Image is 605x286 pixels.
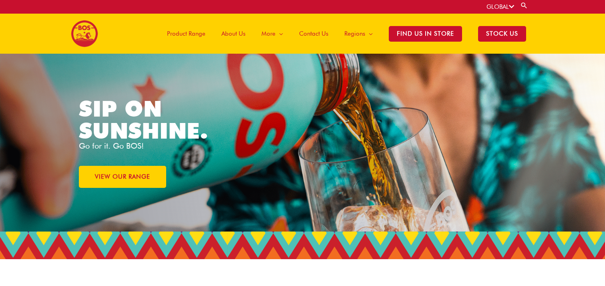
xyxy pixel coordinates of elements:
[520,2,528,9] a: Search button
[261,22,275,46] span: More
[79,142,303,150] p: Go for it. Go BOS!
[71,20,98,47] img: BOS logo finals-200px
[336,14,381,54] a: Regions
[95,174,150,180] span: VIEW OUR RANGE
[299,22,328,46] span: Contact Us
[79,98,242,142] h1: SIP ON SUNSHINE.
[381,14,470,54] a: Find Us in Store
[291,14,336,54] a: Contact Us
[159,14,213,54] a: Product Range
[167,22,205,46] span: Product Range
[253,14,291,54] a: More
[470,14,534,54] a: STOCK US
[344,22,365,46] span: Regions
[221,22,245,46] span: About Us
[79,166,166,188] a: VIEW OUR RANGE
[213,14,253,54] a: About Us
[478,26,526,42] span: STOCK US
[389,26,462,42] span: Find Us in Store
[486,3,514,10] a: GLOBAL
[153,14,534,54] nav: Site Navigation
